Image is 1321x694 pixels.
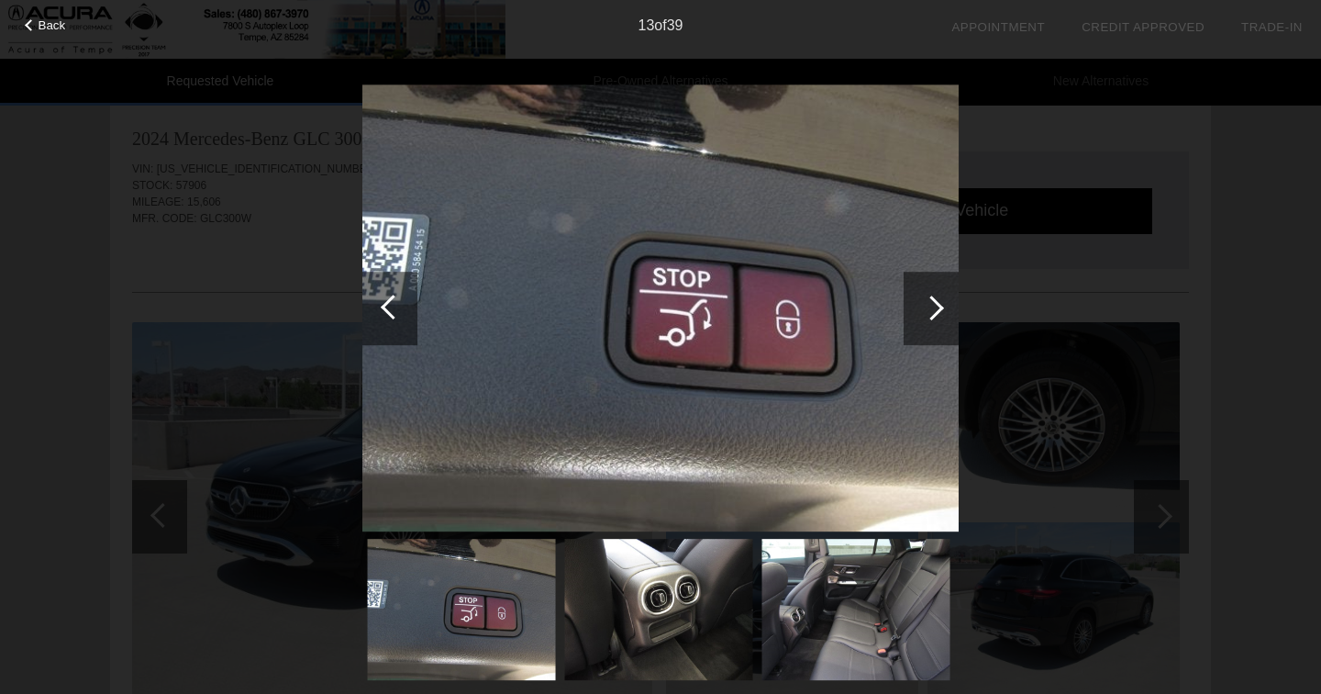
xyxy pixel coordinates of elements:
span: 13 [638,17,655,33]
span: Back [39,18,66,32]
img: 15.jpg [762,539,950,680]
img: 13.jpg [368,539,556,680]
a: Credit Approved [1082,20,1204,34]
img: 13.jpg [362,84,959,532]
a: Trade-In [1241,20,1303,34]
a: Appointment [951,20,1045,34]
span: 39 [667,17,683,33]
img: 14.jpg [565,539,753,680]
